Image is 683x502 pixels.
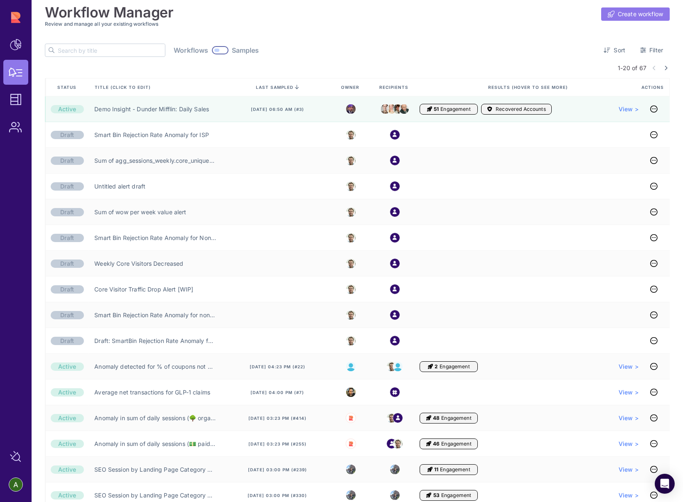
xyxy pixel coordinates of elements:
i: Engagement [426,492,431,499]
img: 7111394022660_177de20f934574fcd7a5_32.jpg [346,387,356,397]
a: View > [619,491,639,500]
span: Engagement [440,363,469,370]
img: michael.jpeg [346,104,356,114]
span: Engagement [441,415,471,421]
a: Sum of wow per week value alert [94,208,186,216]
img: 1535454291666_907810eb340aed75b3af_32.jpg [346,310,356,320]
a: Average net transactions for GLP-1 claims [94,388,210,397]
span: 2 [435,363,438,370]
img: 1535454291666_907810eb340aed75b3af_32.jpg [346,259,356,268]
div: Active [51,105,84,113]
div: Open Intercom Messenger [655,474,675,494]
a: Draft: SmartBin Rejection Rate Anomaly for Non-ISP Transactions [94,337,216,345]
div: Active [51,491,84,500]
img: 29f6a8bc8c4af15cf5f7408962882b0e.jpg [393,362,403,371]
img: 3603401176594_91665fb9f55b94701b13_32.jpg [390,490,400,500]
span: Engagement [441,441,471,447]
span: Results (Hover to see more) [488,84,570,90]
i: Engagement [427,466,432,473]
img: account-photo [9,478,22,491]
span: 11 [434,466,438,473]
img: 1535454291666_907810eb340aed75b3af_32.jpg [387,362,396,371]
div: Active [51,465,84,474]
span: 53 [433,492,440,499]
span: [DATE] 03:00 pm (#330) [248,492,307,498]
i: Engagement [428,363,433,370]
img: 1535454291666_907810eb340aed75b3af_32.jpg [346,233,356,242]
a: Core Visitor Traffic Drop Alert [WIP] [94,285,193,294]
div: Draft [51,337,84,345]
a: View > [619,388,639,397]
img: 1535454291666_907810eb340aed75b3af_32.jpg [387,413,396,423]
span: 1-20 of 67 [618,64,646,72]
i: Accounts [487,106,492,113]
div: Draft [51,311,84,319]
img: jim.jpeg [393,104,403,114]
div: Draft [51,208,84,216]
img: 1535454291666_907810eb340aed75b3af_32.jpg [346,130,356,140]
img: 1535454291666_907810eb340aed75b3af_32.jpg [393,439,403,448]
img: 29f6a8bc8c4af15cf5f7408962882b0e.jpg [346,362,356,371]
span: Status [57,84,78,90]
a: View > [619,362,639,371]
span: [DATE] 04:00 pm (#7) [251,389,304,395]
img: dwight.png [381,102,390,115]
span: Samples [232,46,259,54]
a: Weekly Core Visitors Decreased [94,260,183,268]
span: Owner [341,84,361,90]
img: angela.jpeg [387,102,396,116]
div: Draft [51,131,84,139]
a: SEO Session by Landing Page Category Alert ([PERSON_NAME]) [94,465,216,474]
div: Draft [51,285,84,294]
img: 3603401176594_91665fb9f55b94701b13_32.jpg [390,465,400,474]
img: 3603401176594_91665fb9f55b94701b13_32.jpg [346,465,356,474]
img: 1535454291666_907810eb340aed75b3af_32.jpg [346,156,356,165]
a: View > [619,465,639,474]
span: 51 [434,106,439,113]
div: Active [51,388,84,397]
a: View > [619,414,639,422]
span: Engagement [440,466,470,473]
a: Anomaly detected for % of coupons not mapped to partner name. [94,362,216,371]
i: Engagement [427,106,432,113]
img: 1535454291666_907810eb340aed75b3af_32.jpg [346,181,356,191]
a: Anomaly in sum of daily sessions (💵 paid search) [94,440,216,448]
span: [DATE] 03:23 pm (#255) [248,441,307,447]
span: [DATE] 03:00 pm (#239) [248,467,307,473]
div: Draft [51,157,84,165]
span: Filter [649,46,663,54]
a: SEO Session by Landing Page Category Alert (Drop) [94,491,216,500]
a: View > [619,440,639,448]
span: Engagement [440,106,470,113]
span: Actions [641,84,666,90]
i: Engagement [426,441,431,447]
div: Active [51,440,84,448]
img: 1535454291666_907810eb340aed75b3af_32.jpg [346,284,356,294]
a: Anomaly in sum of daily sessions (🌳 organic search) [94,414,216,422]
a: Sum of agg_sessions_weekly.core_uniques per week decrease alert [94,157,216,165]
a: Smart Bin Rejection Rate Anomaly for Non-ISP Transactions [94,234,216,242]
img: 1535454291666_907810eb340aed75b3af_32.jpg [346,336,356,345]
div: Draft [51,260,84,268]
span: 46 [433,441,440,447]
span: 48 [433,415,440,421]
span: Create workflow [618,10,663,18]
div: Draft [51,182,84,191]
span: View > [619,105,639,113]
span: [DATE] 04:23 pm (#22) [250,364,305,370]
i: Engagement [426,415,431,421]
span: [DATE] 03:23 pm (#414) [248,415,307,421]
div: Active [51,414,84,422]
span: Recipients [379,84,410,90]
img: Rupert [349,416,354,421]
a: Demo Insight - Dunder Mifflin: Daily Sales [94,105,209,113]
div: Active [51,362,84,371]
span: Workflows [174,46,208,54]
img: 1535454291666_907810eb340aed75b3af_32.jpg [346,207,356,217]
